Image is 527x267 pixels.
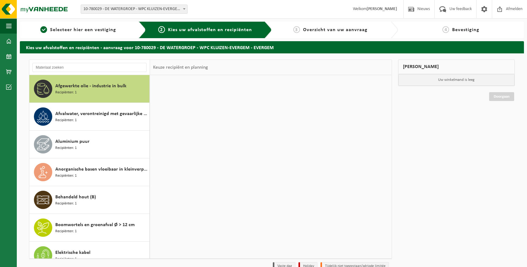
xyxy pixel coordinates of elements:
[303,27,368,32] span: Overzicht van uw aanvraag
[20,41,524,53] h2: Kies uw afvalstoffen en recipiënten - aanvraag voor 10-780029 - DE WATERGROEP - WPC KLUIZEN-EVERG...
[55,110,148,117] span: Afvalwater, verontreinigd met gevaarlijke producten
[55,249,90,256] span: Elektrische kabel
[55,201,77,207] span: Recipiënten: 1
[55,229,77,234] span: Recipiënten: 1
[55,221,135,229] span: Boomwortels en groenafval Ø > 12 cm
[29,131,150,158] button: Aluminium puur Recipiënten: 1
[55,173,77,179] span: Recipiënten: 1
[158,26,165,33] span: 2
[40,26,47,33] span: 1
[81,5,188,14] span: 10-780029 - DE WATERGROEP - WPC KLUIZEN-EVERGEM - EVERGEM
[29,75,150,103] button: Afgewerkte olie - industrie in bulk Recipiënten: 1
[55,193,96,201] span: Behandeld hout (B)
[29,103,150,131] button: Afvalwater, verontreinigd met gevaarlijke producten Recipiënten: 1
[32,63,147,72] input: Materiaal zoeken
[50,27,116,32] span: Selecteer hier een vestiging
[398,60,515,74] div: [PERSON_NAME]
[168,27,252,32] span: Kies uw afvalstoffen en recipiënten
[55,256,77,262] span: Recipiënten: 1
[55,117,77,123] span: Recipiënten: 1
[29,186,150,214] button: Behandeld hout (B) Recipiënten: 1
[81,5,187,13] span: 10-780029 - DE WATERGROEP - WPC KLUIZEN-EVERGEM - EVERGEM
[452,27,479,32] span: Bevestiging
[55,138,90,145] span: Aluminium puur
[367,7,397,11] strong: [PERSON_NAME]
[150,60,211,75] div: Keuze recipiënt en planning
[55,90,77,96] span: Recipiënten: 1
[55,82,126,90] span: Afgewerkte olie - industrie in bulk
[442,26,449,33] span: 4
[29,158,150,186] button: Anorganische basen vloeibaar in kleinverpakking Recipiënten: 1
[55,145,77,151] span: Recipiënten: 1
[55,166,148,173] span: Anorganische basen vloeibaar in kleinverpakking
[398,74,515,86] p: Uw winkelmand is leeg
[489,92,514,101] a: Doorgaan
[29,214,150,242] button: Boomwortels en groenafval Ø > 12 cm Recipiënten: 1
[23,26,134,34] a: 1Selecteer hier een vestiging
[293,26,300,33] span: 3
